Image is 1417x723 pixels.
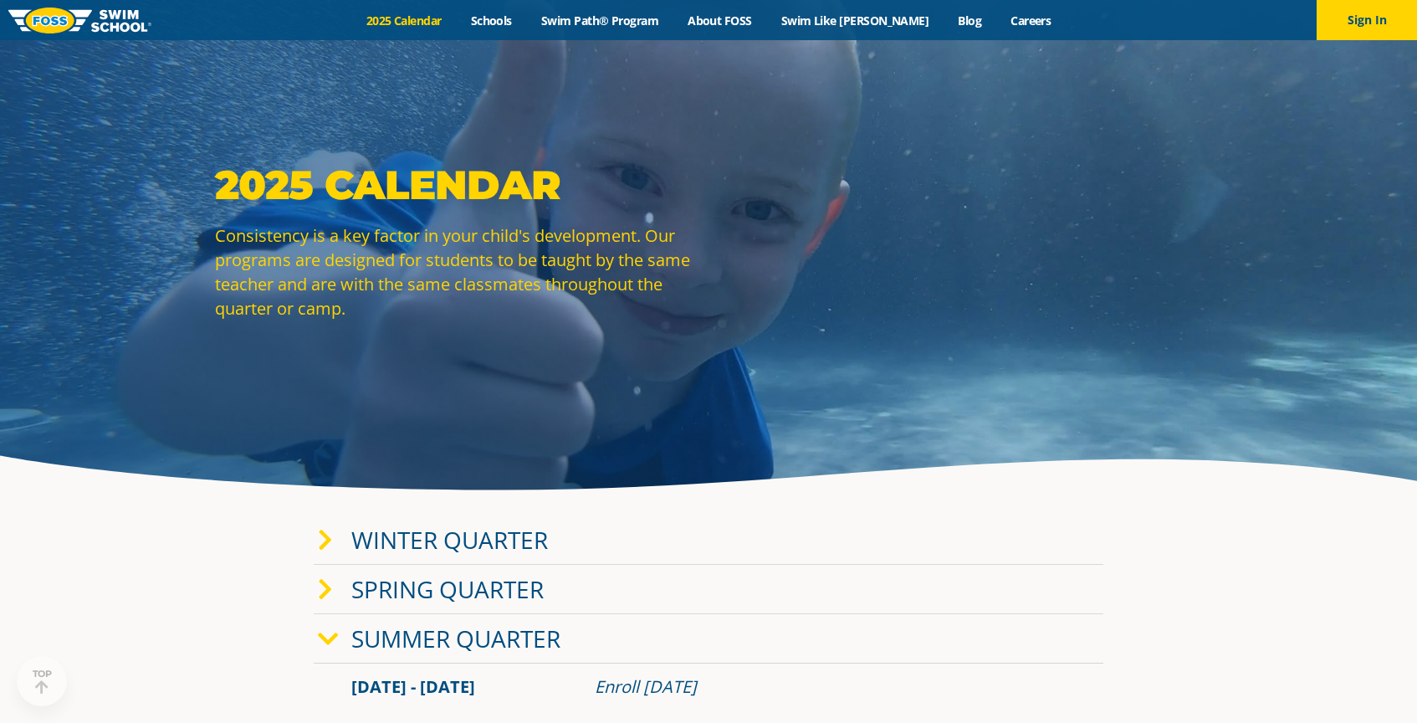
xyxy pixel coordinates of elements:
[351,623,560,654] a: Summer Quarter
[766,13,944,28] a: Swim Like [PERSON_NAME]
[351,573,544,605] a: Spring Quarter
[526,13,673,28] a: Swim Path® Program
[351,675,475,698] span: [DATE] - [DATE]
[944,13,996,28] a: Blog
[215,223,700,320] p: Consistency is a key factor in your child's development. Our programs are designed for students t...
[595,675,1066,699] div: Enroll [DATE]
[673,13,767,28] a: About FOSS
[351,524,548,556] a: Winter Quarter
[215,161,560,209] strong: 2025 Calendar
[996,13,1066,28] a: Careers
[351,13,456,28] a: 2025 Calendar
[8,8,151,33] img: FOSS Swim School Logo
[33,669,52,695] div: TOP
[456,13,526,28] a: Schools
